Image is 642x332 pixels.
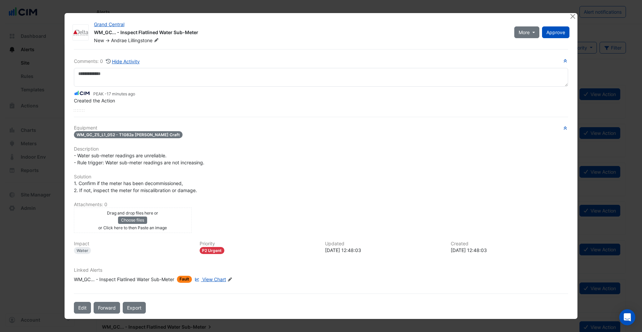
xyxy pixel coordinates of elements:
[74,125,568,131] h6: Equipment
[94,29,506,37] div: WM_GC... - Inspect Flatlined Water Sub-Meter
[111,37,127,43] span: Andrae
[93,91,135,97] small: PEAK -
[546,29,565,35] span: Approve
[74,58,140,65] div: Comments: 0
[569,13,576,20] button: Close
[451,247,568,254] div: [DATE] 12:48:03
[74,241,192,247] h6: Impact
[74,131,183,138] span: WM_GC_Z5_L1_052 - T1082a [PERSON_NAME] Craft
[227,277,232,282] fa-icon: Edit Linked Alerts
[74,302,91,314] button: Edit
[118,217,147,224] button: Choose files
[74,180,197,193] span: 1. Confirm if the meter has been decommissioned, 2. If not, inspect the meter for miscalibration ...
[74,146,568,152] h6: Description
[74,202,568,207] h6: Attachments: 0
[123,302,146,314] a: Export
[94,37,104,43] span: New
[107,211,158,216] small: Drag and drop files here or
[519,29,530,36] span: More
[325,247,443,254] div: [DATE] 12:48:03
[451,241,568,247] h6: Created
[193,276,226,283] a: View Chart
[74,98,115,103] span: Created the Action
[74,276,174,283] div: WM_GC... - Inspect Flatlined Water Sub-Meter
[98,225,167,230] small: or Click here to then Paste an image
[202,276,226,282] span: View Chart
[200,241,317,247] h6: Priority
[177,276,192,283] span: Fault
[74,267,568,273] h6: Linked Alerts
[94,21,124,27] a: Grand Central
[74,153,204,165] span: - Water sub-meter readings are unreliable. - Rule trigger: Water sub-meter readings are not incre...
[73,29,88,36] img: Delta Building Automation
[74,90,91,97] img: CIM
[74,174,568,180] h6: Solution
[619,309,635,325] div: Open Intercom Messenger
[542,26,569,38] button: Approve
[105,37,110,43] span: ->
[514,26,539,38] button: More
[200,247,225,254] div: P2 Urgent
[325,241,443,247] h6: Updated
[74,247,91,254] div: Water
[94,302,120,314] button: Forward
[106,58,140,65] button: Hide Activity
[107,91,135,96] span: 2025-09-22 12:48:03
[128,37,160,44] span: Lillingstone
